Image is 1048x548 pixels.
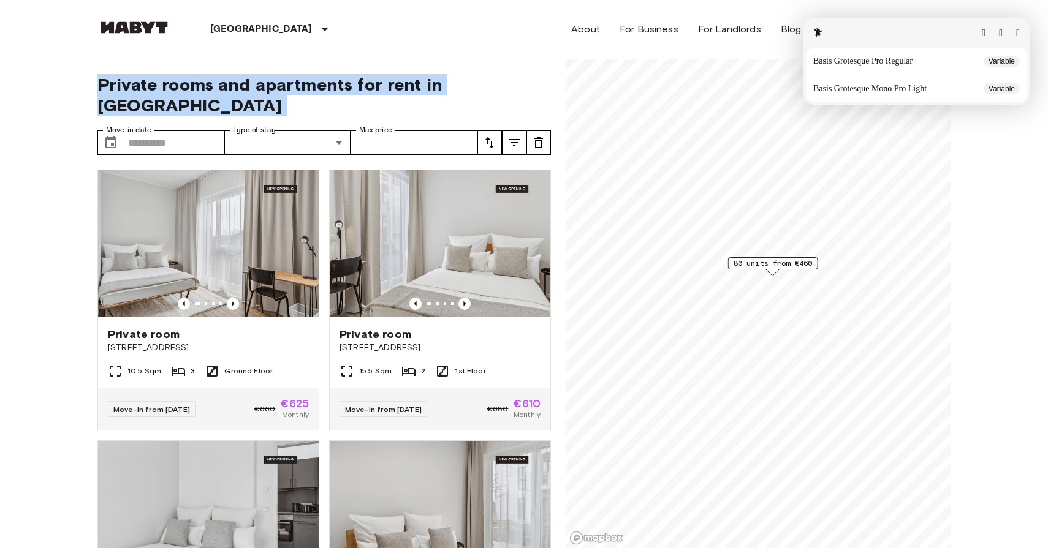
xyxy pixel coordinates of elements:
[113,405,190,414] span: Move-in from [DATE]
[282,409,309,420] span: Monthly
[108,327,180,342] span: Private room
[620,22,678,37] a: For Business
[359,125,392,135] label: Max price
[280,398,309,409] span: €625
[728,257,818,276] div: Map marker
[233,125,276,135] label: Type of stay
[781,22,802,37] a: Blog
[106,125,151,135] label: Move-in date
[455,366,485,377] span: 1st Floor
[571,22,600,37] a: About
[191,366,195,377] span: 3
[487,403,509,415] span: €680
[340,327,411,342] span: Private room
[108,342,309,354] span: [STREET_ADDRESS]
[734,258,813,269] span: 80 units from €460
[224,366,273,377] span: Ground Floor
[210,22,313,37] p: [GEOGRAPHIC_DATA]
[345,405,422,414] span: Move-in from [DATE]
[698,22,761,37] a: For Landlords
[821,17,903,42] a: Get in Touch
[340,342,541,354] span: [STREET_ADDRESS]
[421,366,425,377] span: 2
[254,403,276,415] span: €660
[359,366,392,377] span: 15.5 Sqm
[97,74,551,116] span: Private rooms and apartments for rent in [GEOGRAPHIC_DATA]
[513,398,541,409] span: €610
[127,366,161,377] span: 10.5 Sqm
[514,409,541,420] span: Monthly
